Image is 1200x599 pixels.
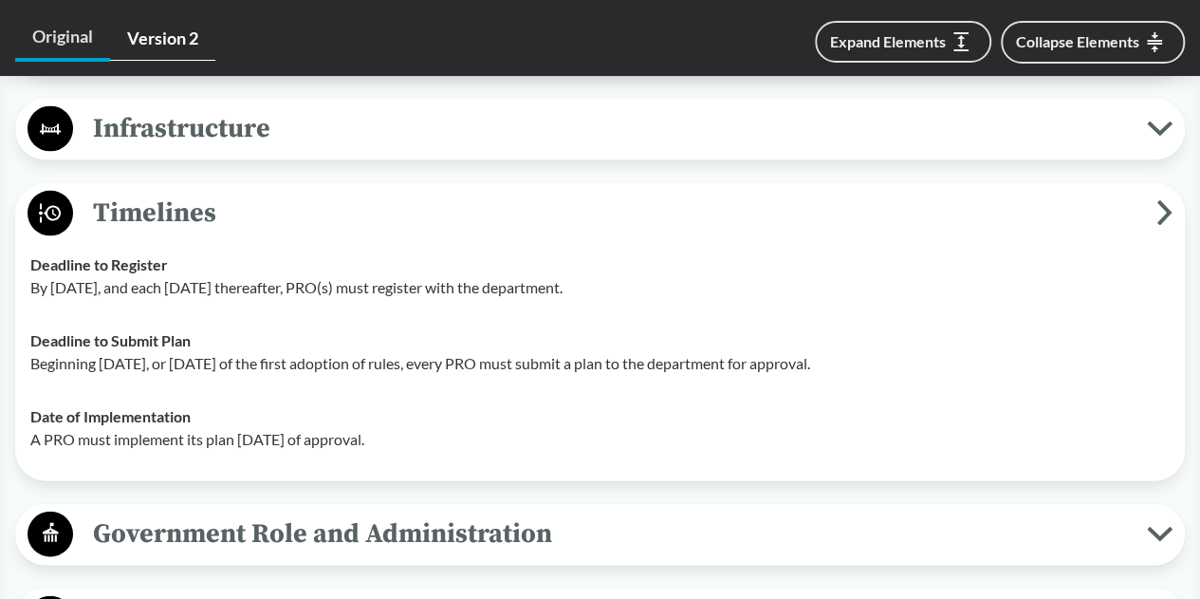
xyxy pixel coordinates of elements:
[22,511,1178,559] button: Government Role and Administration
[815,21,991,63] button: Expand Elements
[30,276,1170,299] p: By [DATE], and each [DATE] thereafter, PRO(s) must register with the department.
[73,192,1156,234] span: Timelines
[30,407,191,425] strong: Date of Implementation
[30,331,191,349] strong: Deadline to Submit Plan
[30,428,1170,451] p: A PRO must implement its plan [DATE] of approval.
[22,190,1178,238] button: Timelines
[110,17,215,61] a: Version 2
[22,105,1178,154] button: Infrastructure
[30,352,1170,375] p: Beginning [DATE], or [DATE] of the first adoption of rules, every PRO must submit a plan to the d...
[1001,21,1185,64] button: Collapse Elements
[15,15,110,62] a: Original
[73,513,1147,555] span: Government Role and Administration
[73,107,1147,150] span: Infrastructure
[30,255,168,273] strong: Deadline to Register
